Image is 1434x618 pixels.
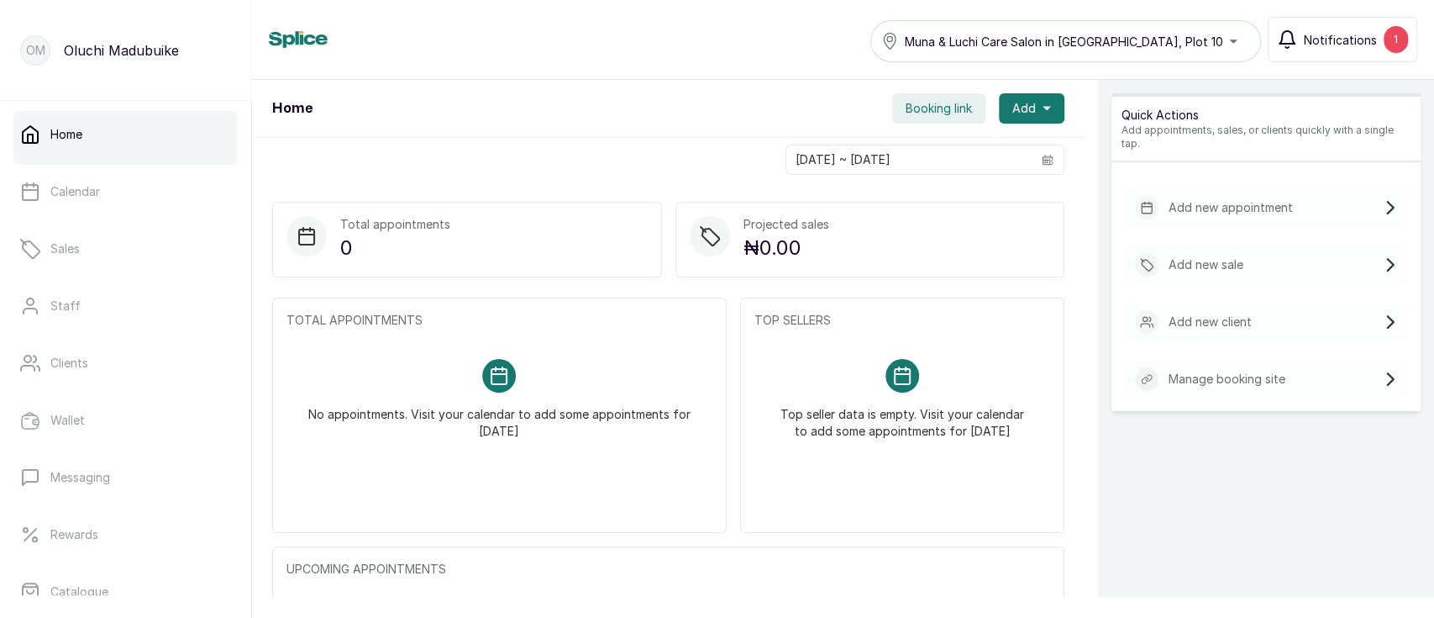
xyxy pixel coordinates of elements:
p: Add new appointment [1169,199,1293,216]
p: Add appointments, sales, or clients quickly with a single tap. [1121,124,1410,151]
p: Sales [50,240,80,257]
p: Quick Actions [1121,107,1410,124]
svg: calendar [1042,154,1053,166]
a: Sales [13,225,238,272]
span: Booking link [906,100,972,117]
a: Staff [13,283,238,330]
p: No appointments. Visit your calendar to add some appointments for [DATE] [307,393,692,440]
p: TOTAL APPOINTMENTS [286,312,712,329]
p: 0 [340,233,450,263]
span: Add [1012,100,1036,117]
p: Clients [50,355,88,372]
p: Add new client [1169,314,1252,330]
p: Manage booking site [1169,371,1285,388]
button: Booking link [892,93,985,124]
a: Catalogue [13,568,238,615]
span: Notifications [1304,31,1377,49]
span: Muna & Luchi Care Salon in [GEOGRAPHIC_DATA], Plot 10 [905,33,1223,50]
p: Add new sale [1169,256,1243,273]
p: TOP SELLERS [754,312,1050,329]
a: Clients [13,340,238,387]
p: Wallet [50,412,85,429]
a: Calendar [13,168,238,215]
div: 1 [1384,26,1408,53]
input: Select date [786,145,1032,174]
p: Oluchi Madubuike [64,40,179,61]
p: Catalogue [50,584,108,600]
p: Rewards [50,526,98,543]
p: Calendar [50,183,100,200]
button: Muna & Luchi Care Salon in [GEOGRAPHIC_DATA], Plot 10 [870,20,1261,62]
a: Wallet [13,397,238,444]
button: Notifications1 [1268,17,1417,62]
p: Projected sales [743,216,829,233]
a: Home [13,111,238,158]
p: OM [26,42,45,59]
p: Top seller data is empty. Visit your calendar to add some appointments for [DATE] [775,393,1030,440]
p: Total appointments [340,216,450,233]
button: Add [999,93,1064,124]
a: Messaging [13,454,238,501]
p: Home [50,126,82,143]
p: Messaging [50,469,110,486]
a: Rewards [13,511,238,558]
p: Staff [50,298,81,314]
p: UPCOMING APPOINTMENTS [286,561,1050,578]
p: ₦0.00 [743,233,829,263]
h1: Home [272,98,313,119]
